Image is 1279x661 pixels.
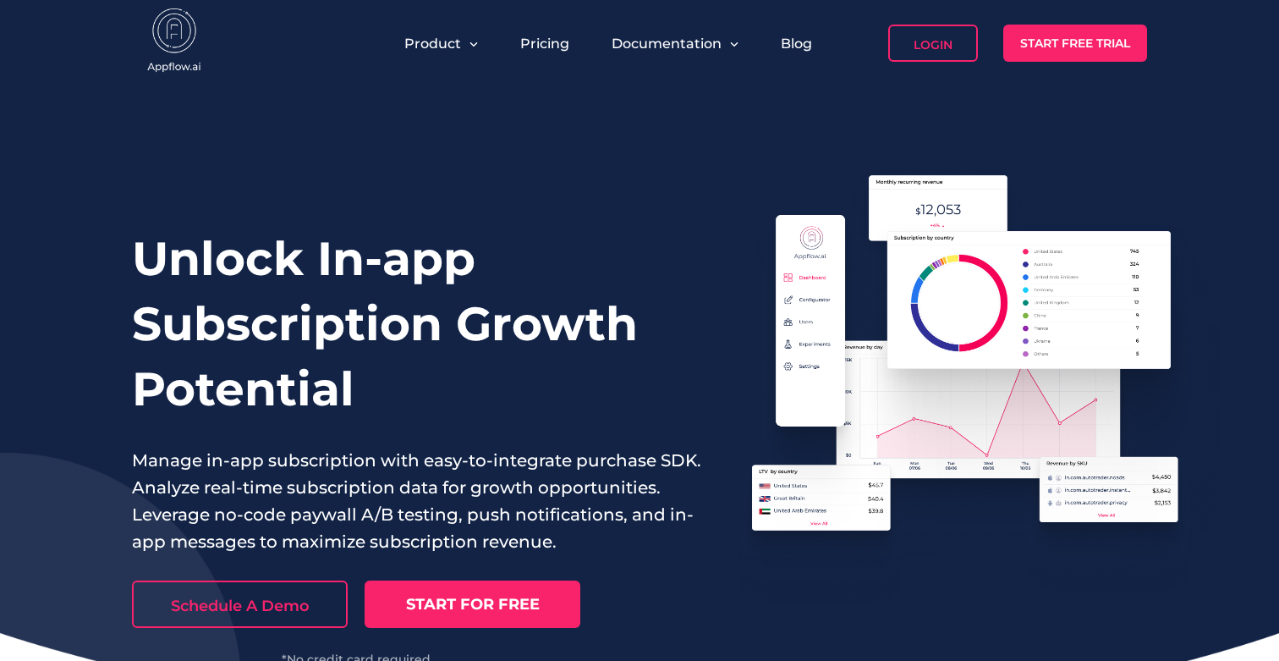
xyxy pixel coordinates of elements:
[132,447,702,555] p: Manage in-app subscription with easy-to-integrate purchase SDK. Analyze real-time subscription da...
[132,581,348,628] a: Schedule A Demo
[888,25,978,62] a: Login
[520,36,569,52] a: Pricing
[1003,25,1147,62] a: Start Free Trial
[404,36,461,52] span: Product
[404,36,478,52] button: Product
[132,8,217,76] img: appflow.ai-logo
[612,36,738,52] button: Documentation
[781,36,812,52] a: Blog
[612,36,722,52] span: Documentation
[365,581,580,628] a: START FOR FREE
[132,226,702,421] h1: Unlock In-app Subscription Growth Potential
